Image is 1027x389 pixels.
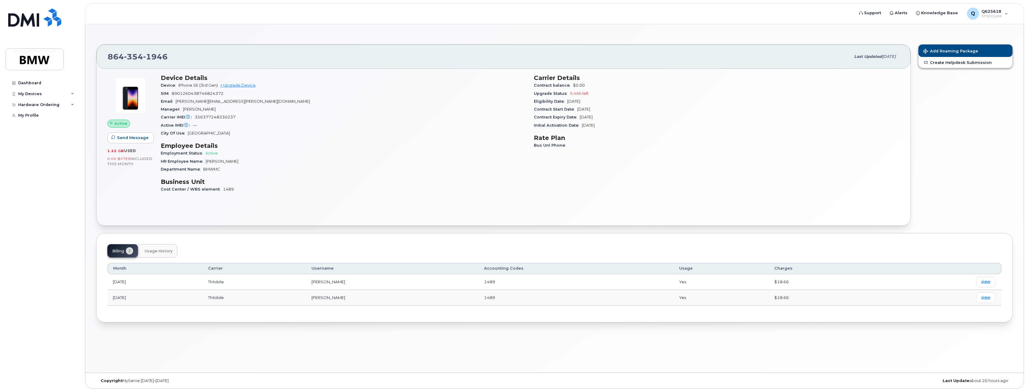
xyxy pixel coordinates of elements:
[161,83,178,88] span: Device
[172,91,224,96] span: 8901260438746824372
[124,52,143,61] span: 354
[674,263,769,274] th: Usage
[124,148,136,153] span: used
[107,263,203,274] th: Month
[534,99,567,104] span: Eligibility Date
[223,187,234,191] span: 1489
[580,115,593,119] span: [DATE]
[484,295,495,300] span: 1489
[205,151,218,155] span: Active
[918,45,1012,57] button: Add Roaming Package
[534,143,568,148] span: Bus Unl Phone
[534,107,577,111] span: Contract Start Date
[161,159,206,164] span: HR Employee Name
[774,279,876,285] div: $18.66
[195,115,236,119] span: 356377248330237
[306,290,479,306] td: [PERSON_NAME]
[161,99,176,104] span: Email
[534,123,582,128] span: Initial Activation Date
[534,115,580,119] span: Contract Expiry Date
[143,52,168,61] span: 1946
[193,123,197,128] span: —
[161,131,188,135] span: City Of Use
[854,54,882,59] span: Last updated
[188,131,230,135] span: [GEOGRAPHIC_DATA]
[567,99,580,104] span: [DATE]
[107,149,124,153] span: 1.22 GB
[976,292,995,303] a: view
[1001,363,1022,384] iframe: Messenger Launcher
[206,159,238,164] span: [PERSON_NAME]
[107,274,203,290] td: [DATE]
[981,295,990,300] span: view
[203,290,306,306] td: TMobile
[161,91,172,96] span: SIM
[176,99,310,104] span: [PERSON_NAME][EMAIL_ADDRESS][PERSON_NAME][DOMAIN_NAME]
[178,83,218,88] span: iPhone SE (3rd Gen)
[484,279,495,284] span: 1489
[882,54,896,59] span: [DATE]
[161,142,527,149] h3: Employee Details
[161,178,527,185] h3: Business Unit
[534,83,573,88] span: Contract balance
[582,123,595,128] span: [DATE]
[573,83,585,88] span: $0.00
[108,52,168,61] span: 864
[161,74,527,81] h3: Device Details
[112,77,149,114] img: image20231002-3703462-1angbar.jpeg
[479,263,674,274] th: Accounting Codes
[203,167,220,171] span: BMWMC
[101,378,123,383] strong: Copyright
[161,187,223,191] span: Cost Center / WBS element
[534,91,570,96] span: Upgrade Status
[306,274,479,290] td: [PERSON_NAME]
[534,74,900,81] h3: Carrier Details
[577,107,590,111] span: [DATE]
[96,378,402,383] div: MyServe [DATE]–[DATE]
[674,274,769,290] td: Yes
[306,263,479,274] th: Username
[114,121,127,126] span: Active
[161,151,205,155] span: Employment Status
[161,107,183,111] span: Manager
[117,135,149,141] span: Send Message
[534,134,900,141] h3: Rate Plan
[203,263,306,274] th: Carrier
[161,115,195,119] span: Carrier IMEI
[769,263,882,274] th: Charges
[570,91,589,96] span: 5 mth left
[674,290,769,306] td: Yes
[107,132,154,143] button: Send Message
[976,277,995,287] a: view
[183,107,216,111] span: [PERSON_NAME]
[981,279,990,284] span: view
[203,274,306,290] td: TMobile
[161,123,193,128] span: Active IMEI
[707,378,1013,383] div: about 20 hours ago
[774,295,876,301] div: $18.66
[107,290,203,306] td: [DATE]
[918,57,1012,68] a: Create Helpdesk Submission
[161,167,203,171] span: Department Name
[145,249,173,254] span: Usage History
[943,378,969,383] strong: Last Update
[923,49,978,55] span: Add Roaming Package
[107,157,130,161] span: 0.00 Bytes
[220,83,256,88] a: + Upgrade Device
